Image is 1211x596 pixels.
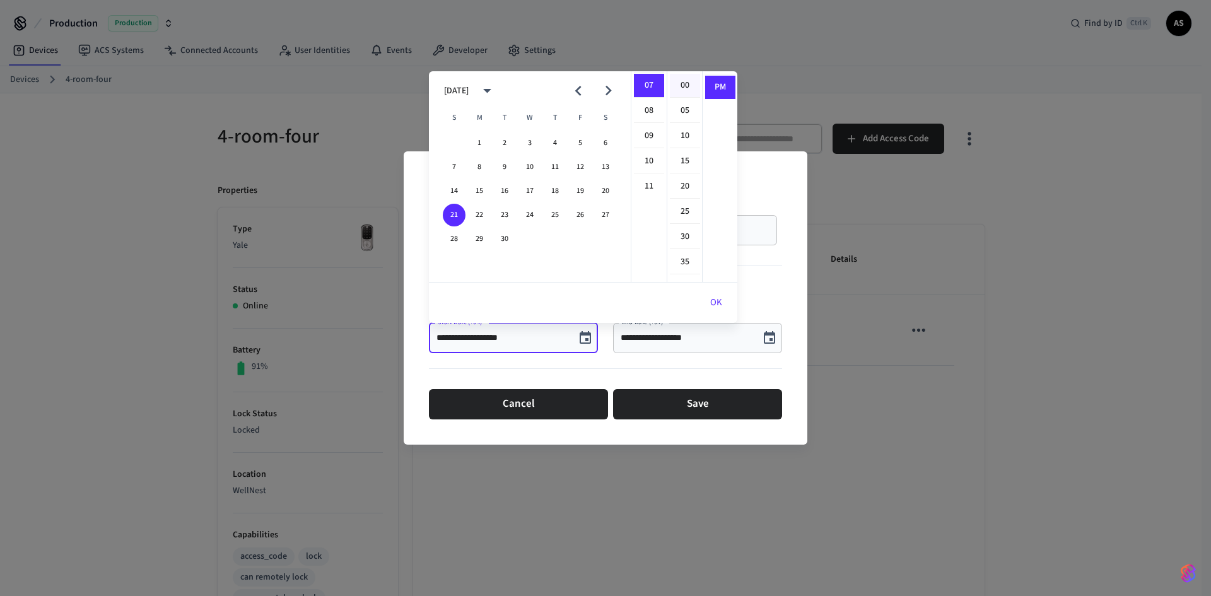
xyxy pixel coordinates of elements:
[443,204,465,226] button: 21
[634,124,664,148] li: 9 hours
[472,76,502,105] button: calendar view is open, switch to year view
[634,175,664,198] li: 11 hours
[634,99,664,123] li: 8 hours
[443,156,465,178] button: 7
[468,132,491,155] button: 1
[631,71,667,282] ul: Select hours
[443,228,465,250] button: 28
[544,156,566,178] button: 11
[634,149,664,173] li: 10 hours
[670,276,700,300] li: 40 minutes
[670,250,700,274] li: 35 minutes
[429,389,608,419] button: Cancel
[594,180,617,202] button: 20
[493,180,516,202] button: 16
[544,180,566,202] button: 18
[702,71,737,282] ul: Select meridiem
[670,149,700,173] li: 15 minutes
[667,71,702,282] ul: Select minutes
[443,105,465,131] span: Sunday
[563,76,593,105] button: Previous month
[1181,563,1196,583] img: SeamLogoGradient.69752ec5.svg
[594,156,617,178] button: 13
[438,317,485,327] label: Start Date (+04)
[493,156,516,178] button: 9
[468,204,491,226] button: 22
[518,132,541,155] button: 3
[695,288,737,318] button: OK
[518,204,541,226] button: 24
[594,105,617,131] span: Saturday
[493,204,516,226] button: 23
[493,228,516,250] button: 30
[670,99,700,123] li: 5 minutes
[757,325,782,351] button: Choose date, selected date is Sep 21, 2025
[468,228,491,250] button: 29
[622,317,666,327] label: End Date (+04)
[518,180,541,202] button: 17
[544,105,566,131] span: Thursday
[594,204,617,226] button: 27
[670,225,700,249] li: 30 minutes
[493,132,516,155] button: 2
[493,105,516,131] span: Tuesday
[594,132,617,155] button: 6
[544,204,566,226] button: 25
[569,132,592,155] button: 5
[468,180,491,202] button: 15
[670,200,700,224] li: 25 minutes
[468,105,491,131] span: Monday
[518,105,541,131] span: Wednesday
[569,105,592,131] span: Friday
[444,85,469,98] div: [DATE]
[670,175,700,199] li: 20 minutes
[569,180,592,202] button: 19
[468,156,491,178] button: 8
[670,124,700,148] li: 10 minutes
[569,204,592,226] button: 26
[569,156,592,178] button: 12
[518,156,541,178] button: 10
[443,180,465,202] button: 14
[670,74,700,98] li: 0 minutes
[544,132,566,155] button: 4
[573,325,598,351] button: Choose date, selected date is Sep 21, 2025
[594,76,623,105] button: Next month
[613,389,782,419] button: Save
[634,74,664,98] li: 7 hours
[705,76,735,99] li: PM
